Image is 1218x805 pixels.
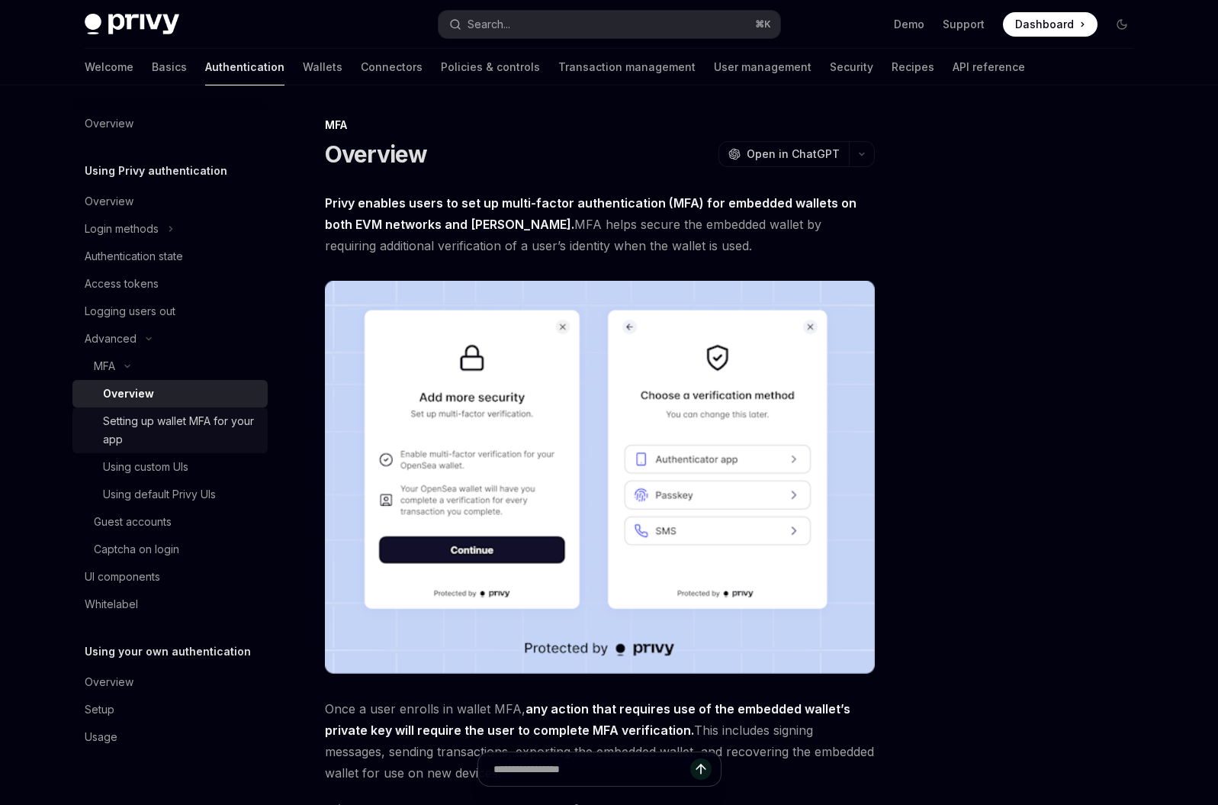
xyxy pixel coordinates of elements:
span: Open in ChatGPT [747,147,840,162]
a: Dashboard [1003,12,1097,37]
a: Demo [894,17,924,32]
div: Access tokens [85,275,159,293]
div: MFA [325,118,875,133]
div: Usage [85,728,117,746]
div: Logging users out [85,302,175,320]
a: Setting up wallet MFA for your app [72,407,268,453]
div: UI components [85,568,160,586]
div: Setting up wallet MFA for your app [103,412,259,449]
a: Setup [72,696,268,723]
a: API reference [953,49,1025,85]
div: Using default Privy UIs [103,485,216,504]
a: Logging users out [72,298,268,325]
a: Overview [72,668,268,696]
h5: Using your own authentication [85,642,251,661]
a: Authentication [205,49,284,85]
img: dark logo [85,14,179,35]
a: Usage [72,723,268,751]
a: Using custom UIs [72,453,268,481]
a: Overview [72,110,268,137]
button: Toggle dark mode [1110,12,1134,37]
a: Support [943,17,985,32]
a: Guest accounts [72,508,268,536]
div: Whitelabel [85,595,138,613]
a: Connectors [361,49,423,85]
a: Using default Privy UIs [72,481,268,508]
button: Search...⌘K [439,11,780,38]
div: Overview [103,385,154,403]
h5: Using Privy authentication [85,162,227,180]
div: Advanced [85,330,137,348]
button: Open in ChatGPT [718,141,849,167]
a: Basics [152,49,187,85]
a: User management [714,49,811,85]
a: Captcha on login [72,536,268,563]
div: Captcha on login [94,540,179,559]
h1: Overview [325,140,428,168]
div: Setup [85,700,114,719]
strong: Privy enables users to set up multi-factor authentication (MFA) for embedded wallets on both EVM ... [325,195,856,232]
div: Login methods [85,220,159,238]
button: Send message [690,758,712,780]
a: Security [830,49,873,85]
div: Overview [85,192,133,211]
div: Overview [85,673,133,691]
a: Authentication state [72,243,268,270]
a: Access tokens [72,270,268,298]
div: Overview [85,114,133,133]
a: Overview [72,380,268,407]
div: MFA [94,357,115,375]
div: Authentication state [85,247,183,266]
a: Policies & controls [441,49,540,85]
a: Transaction management [558,49,696,85]
span: MFA helps secure the embedded wallet by requiring additional verification of a user’s identity wh... [325,192,875,256]
a: Overview [72,188,268,215]
div: Guest accounts [94,513,172,531]
span: Dashboard [1015,17,1074,32]
strong: any action that requires use of the embedded wallet’s private key will require the user to comple... [325,701,850,738]
span: Once a user enrolls in wallet MFA, This includes signing messages, sending transactions, exportin... [325,698,875,784]
div: Using custom UIs [103,458,188,476]
a: Whitelabel [72,591,268,618]
a: Wallets [303,49,342,85]
div: Search... [468,15,510,34]
a: Recipes [892,49,934,85]
a: Welcome [85,49,133,85]
a: UI components [72,563,268,591]
span: ⌘ K [755,18,771,31]
img: images/MFA.png [325,281,875,674]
